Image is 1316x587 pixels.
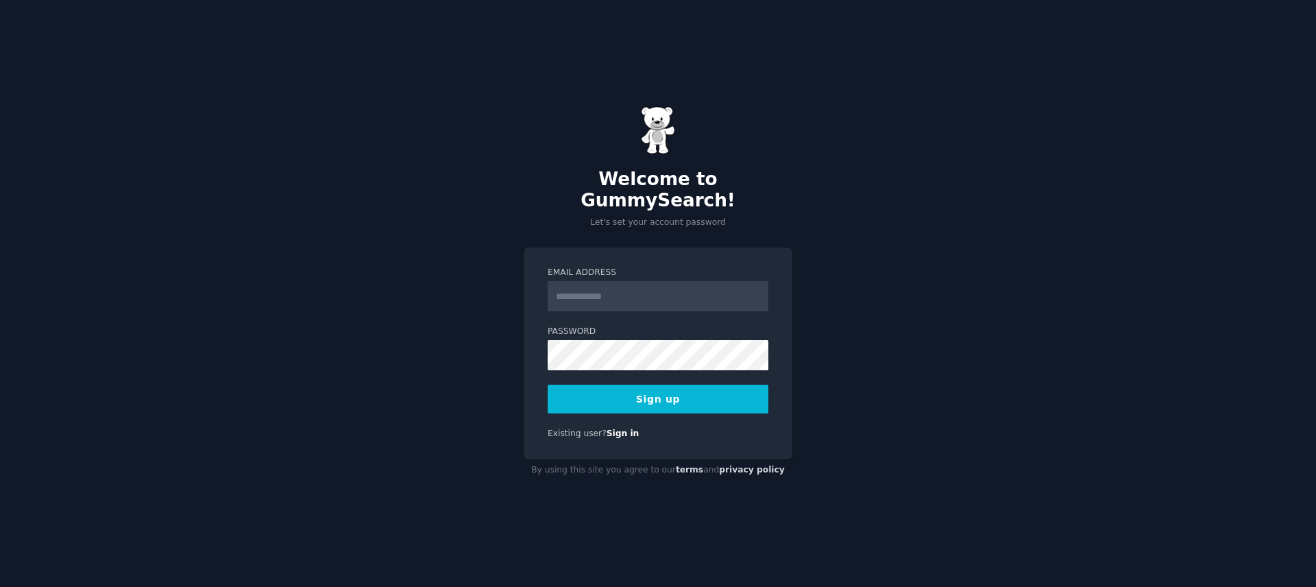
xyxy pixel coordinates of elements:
img: Gummy Bear [641,106,675,154]
span: Existing user? [548,429,607,438]
a: Sign in [607,429,639,438]
div: By using this site you agree to our and [524,459,792,481]
label: Email Address [548,267,768,279]
h2: Welcome to GummySearch! [524,169,792,212]
p: Let's set your account password [524,217,792,229]
a: privacy policy [719,465,785,475]
label: Password [548,326,768,338]
button: Sign up [548,385,768,414]
a: terms [676,465,703,475]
